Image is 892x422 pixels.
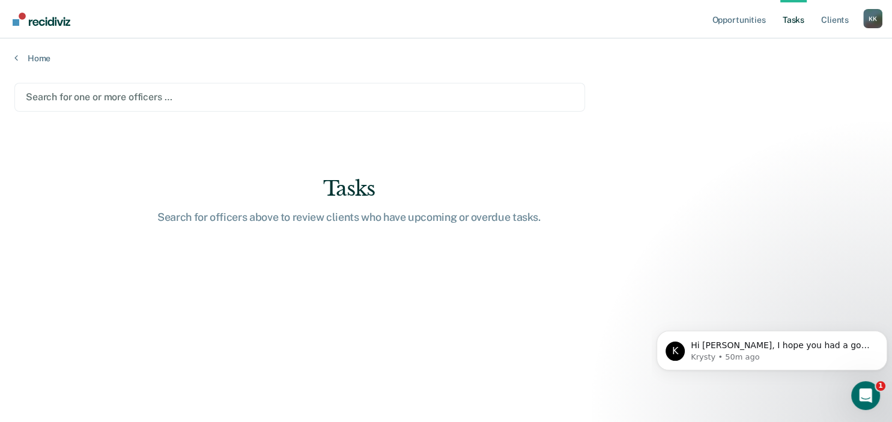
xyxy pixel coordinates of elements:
img: Recidiviz [13,13,70,26]
a: Home [14,53,878,64]
iframe: Intercom live chat [851,381,880,410]
iframe: Intercom notifications message [652,306,892,390]
span: 1 [876,381,885,391]
div: Tasks [157,176,541,201]
div: K K [863,9,882,28]
div: Search for officers above to review clients who have upcoming or overdue tasks. [157,211,541,224]
button: Profile dropdown button [863,9,882,28]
